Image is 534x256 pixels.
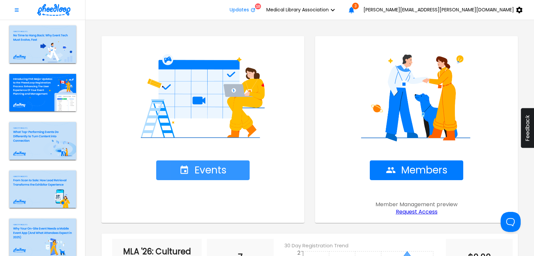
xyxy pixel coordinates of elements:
span: Members [386,164,448,176]
span: Medical Library Association [266,7,329,12]
img: logo [37,4,70,16]
button: Members [370,160,463,180]
span: Events [179,164,227,176]
button: Updates10 [224,3,261,17]
div: 10 [255,3,261,9]
img: Home Events [109,44,296,144]
img: Home Members [323,44,510,144]
button: [PERSON_NAME][EMAIL_ADDRESS][PERSON_NAME][DOMAIN_NAME] [358,3,531,17]
span: [PERSON_NAME][EMAIL_ADDRESS][PERSON_NAME][DOMAIN_NAME] [363,7,514,12]
button: Medical Library Association [261,3,345,17]
img: blogimage [9,122,76,160]
span: 3 [352,3,359,9]
h6: 30 Day Registration Trend [284,242,451,250]
span: Feedback [524,115,531,141]
img: blogimage [9,170,76,208]
span: Member Management preview [375,202,458,208]
button: Events [156,160,250,180]
iframe: Toggle Customer Support [501,212,521,232]
img: blogimage [9,74,76,112]
button: 3 [345,3,358,17]
span: Updates [230,7,249,12]
a: Request Access [396,209,438,215]
img: blogimage [9,25,76,63]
